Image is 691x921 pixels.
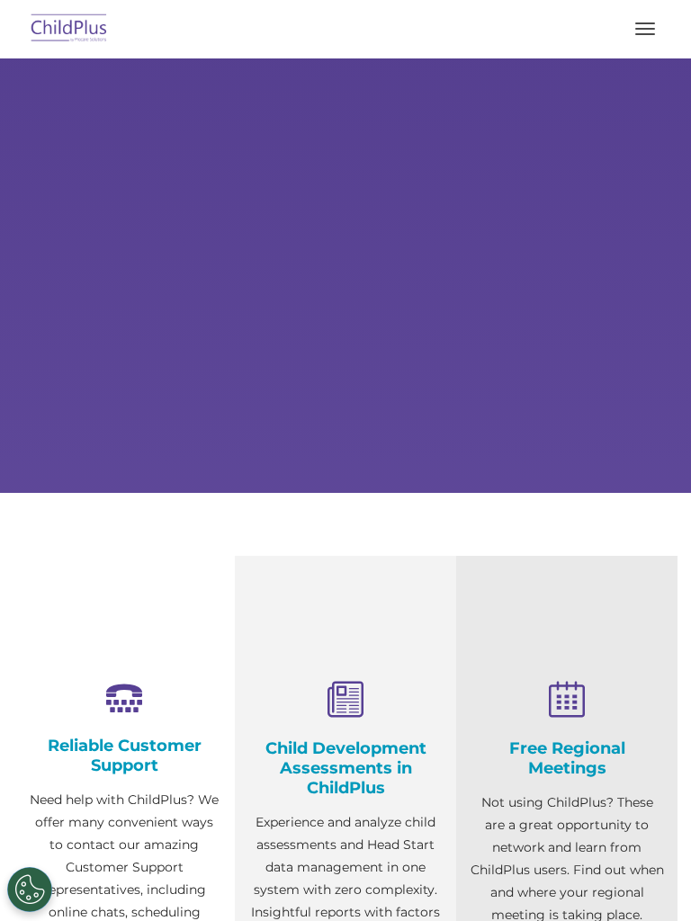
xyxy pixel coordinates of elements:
h4: Free Regional Meetings [470,738,664,778]
button: Cookies Settings [7,867,52,912]
h4: Reliable Customer Support [27,736,221,775]
h4: Child Development Assessments in ChildPlus [248,738,443,798]
img: ChildPlus by Procare Solutions [27,8,112,50]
